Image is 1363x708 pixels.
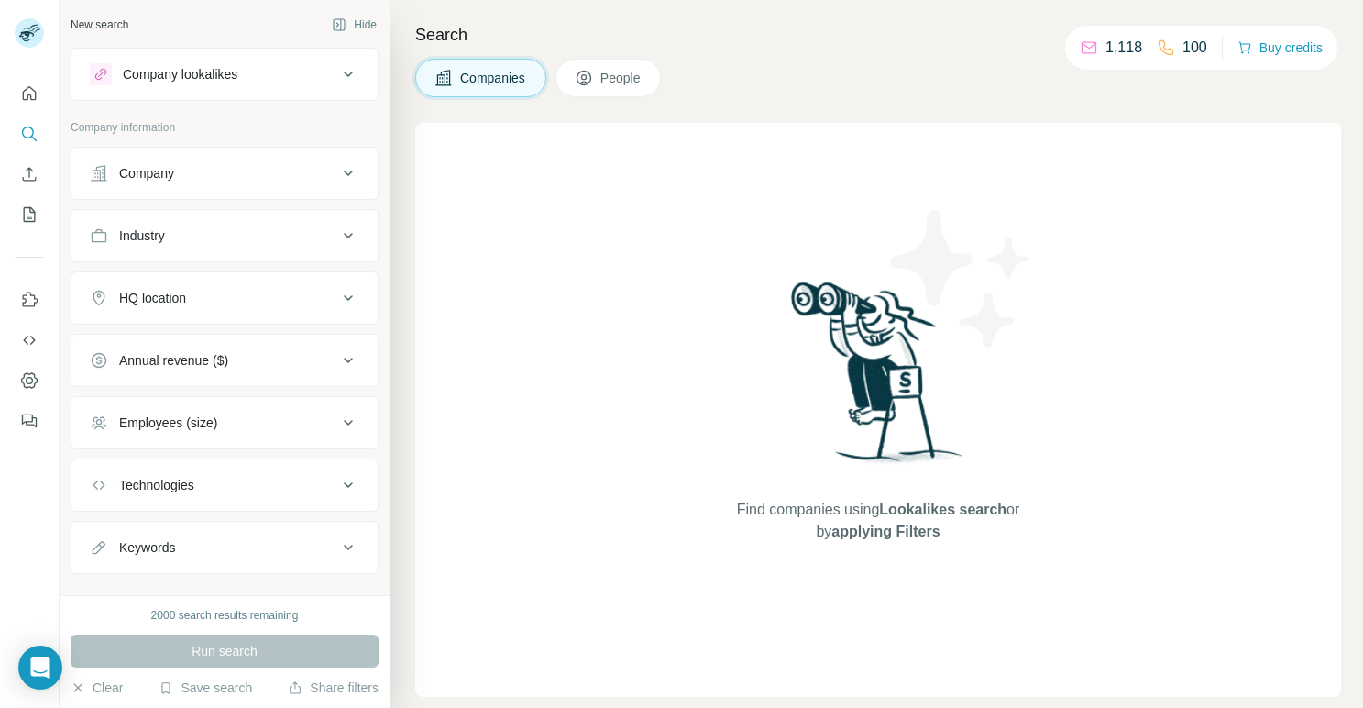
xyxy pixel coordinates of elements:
[15,364,44,397] button: Dashboard
[71,151,378,195] button: Company
[119,227,165,245] div: Industry
[288,679,379,697] button: Share filters
[119,351,228,370] div: Annual revenue ($)
[731,499,1025,543] span: Find companies using or by
[783,277,973,481] img: Surfe Illustration - Woman searching with binoculars
[1182,37,1207,59] p: 100
[71,679,123,697] button: Clear
[119,476,194,494] div: Technologies
[15,158,44,191] button: Enrich CSV
[71,119,379,136] p: Company information
[15,117,44,150] button: Search
[15,404,44,437] button: Feedback
[71,214,378,258] button: Industry
[1237,35,1323,61] button: Buy credits
[415,22,1341,48] h4: Search
[159,679,252,697] button: Save search
[71,401,378,445] button: Employees (size)
[831,524,940,539] span: applying Filters
[15,18,44,48] img: Avatar
[600,69,643,87] span: People
[1105,37,1142,59] p: 1,118
[15,324,44,357] button: Use Surfe API
[71,17,128,33] div: New search
[15,77,44,110] button: Quick start
[119,289,186,307] div: HQ location
[71,276,378,320] button: HQ location
[878,196,1043,361] img: Surfe Illustration - Stars
[119,414,217,432] div: Employees (size)
[319,11,390,39] button: Hide
[71,525,378,570] button: Keywords
[460,69,527,87] span: Companies
[151,607,299,624] div: 2000 search results remaining
[123,65,237,83] div: Company lookalikes
[15,283,44,316] button: Use Surfe on LinkedIn
[71,52,378,96] button: Company lookalikes
[119,538,175,557] div: Keywords
[18,646,62,690] div: Open Intercom Messenger
[879,502,1006,517] span: Lookalikes search
[119,164,174,183] div: Company
[71,463,378,507] button: Technologies
[71,338,378,382] button: Annual revenue ($)
[15,198,44,231] button: My lists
